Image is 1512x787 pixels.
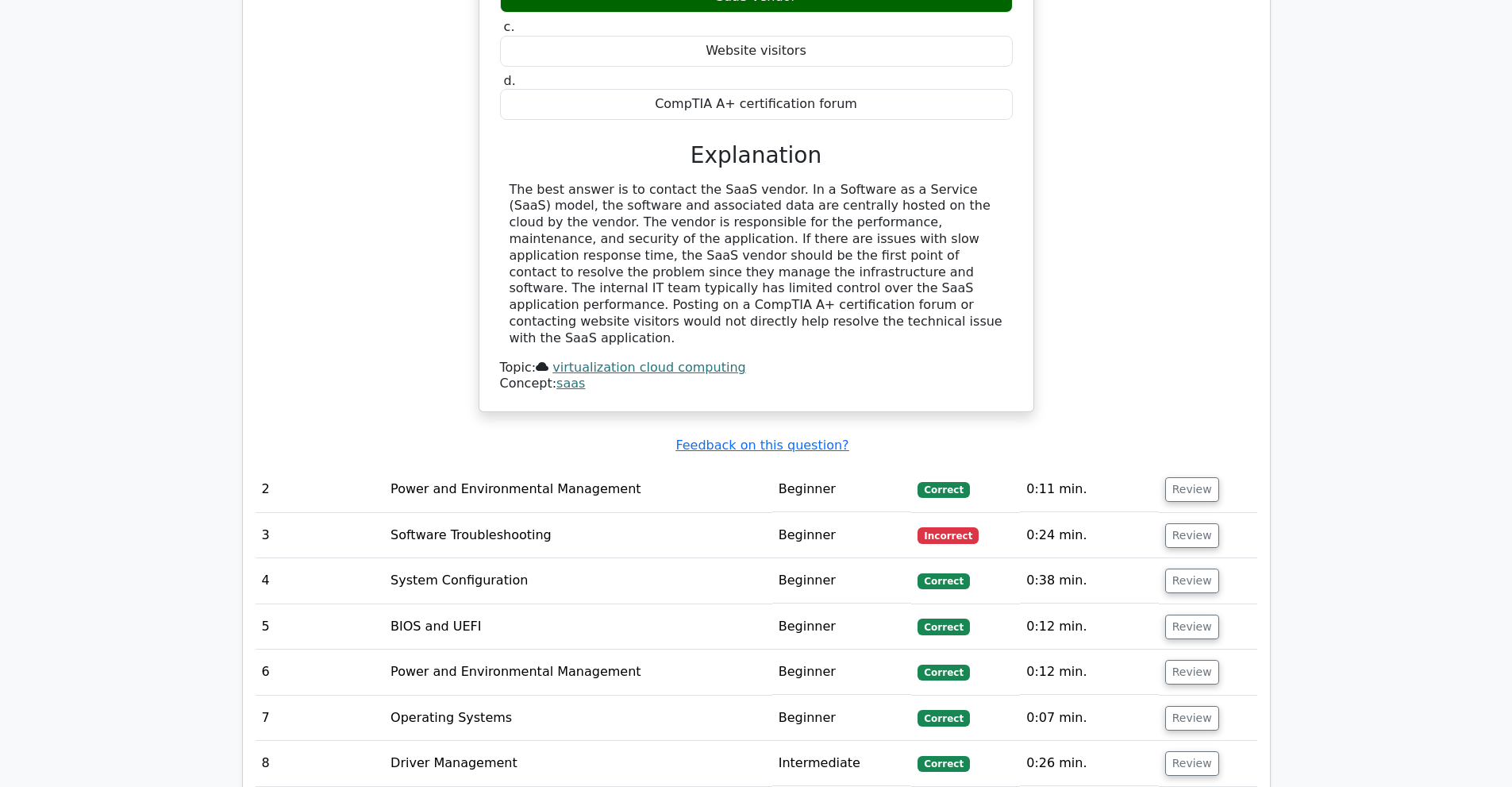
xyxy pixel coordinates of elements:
td: 2 [256,467,385,512]
span: Correct [918,756,969,772]
button: Review [1165,751,1219,776]
span: Correct [918,619,969,635]
td: 8 [256,741,385,786]
td: 4 [256,558,385,604]
td: Beginner [772,604,912,650]
td: Beginner [772,467,912,512]
td: 0:11 min. [1020,467,1158,512]
span: Correct [918,710,969,726]
a: virtualization cloud computing [552,360,745,375]
button: Review [1165,706,1219,731]
td: Beginner [772,696,912,741]
td: Driver Management [384,741,772,786]
td: Power and Environmental Management [384,650,772,695]
td: 3 [256,513,385,558]
button: Review [1165,615,1219,639]
button: Review [1165,660,1219,685]
td: Power and Environmental Management [384,467,772,512]
td: 0:38 min. [1020,558,1158,604]
div: Topic: [500,360,1013,376]
td: BIOS and UEFI [384,604,772,650]
button: Review [1165,477,1219,502]
td: System Configuration [384,558,772,604]
td: Beginner [772,650,912,695]
td: Operating Systems [384,696,772,741]
td: Beginner [772,513,912,558]
span: Incorrect [918,527,979,543]
a: saas [556,376,585,391]
td: 0:12 min. [1020,604,1158,650]
div: Concept: [500,376,1013,392]
span: d. [504,73,516,88]
td: 0:07 min. [1020,696,1158,741]
td: 5 [256,604,385,650]
td: Beginner [772,558,912,604]
span: c. [504,19,515,34]
td: Software Troubleshooting [384,513,772,558]
span: Correct [918,665,969,681]
td: 7 [256,696,385,741]
span: Correct [918,482,969,498]
button: Review [1165,569,1219,593]
td: 0:24 min. [1020,513,1158,558]
div: Website visitors [500,36,1013,67]
td: Intermediate [772,741,912,786]
a: Feedback on this question? [675,438,848,453]
div: The best answer is to contact the SaaS vendor. In a Software as a Service (SaaS) model, the softw... [510,182,1003,347]
div: CompTIA A+ certification forum [500,89,1013,120]
button: Review [1165,523,1219,548]
td: 0:26 min. [1020,741,1158,786]
td: 0:12 min. [1020,650,1158,695]
span: Correct [918,573,969,589]
h3: Explanation [510,142,1003,169]
td: 6 [256,650,385,695]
